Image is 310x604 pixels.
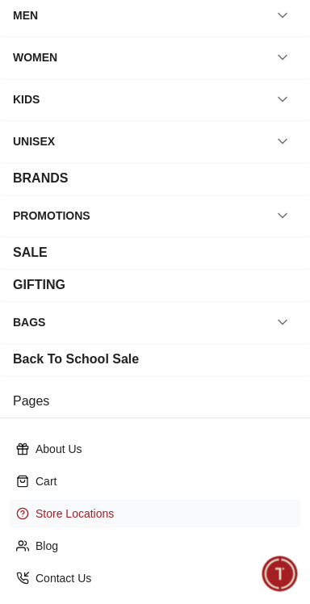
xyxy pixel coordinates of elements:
div: WOMEN [13,43,57,72]
p: Contact Us [36,570,287,586]
p: Cart [36,473,287,489]
div: Chat Widget [262,556,298,592]
div: KIDS [13,85,40,114]
div: BRANDS [13,169,68,188]
p: Blog [36,538,287,554]
div: UNISEX [13,127,55,156]
p: About Us [36,441,287,457]
p: Store Locations [36,505,287,522]
div: GIFTING [13,275,65,295]
div: MEN [13,1,38,30]
div: PROMOTIONS [13,201,90,230]
div: Back To School Sale [13,350,139,369]
div: SALE [13,243,48,262]
div: BAGS [13,308,45,337]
